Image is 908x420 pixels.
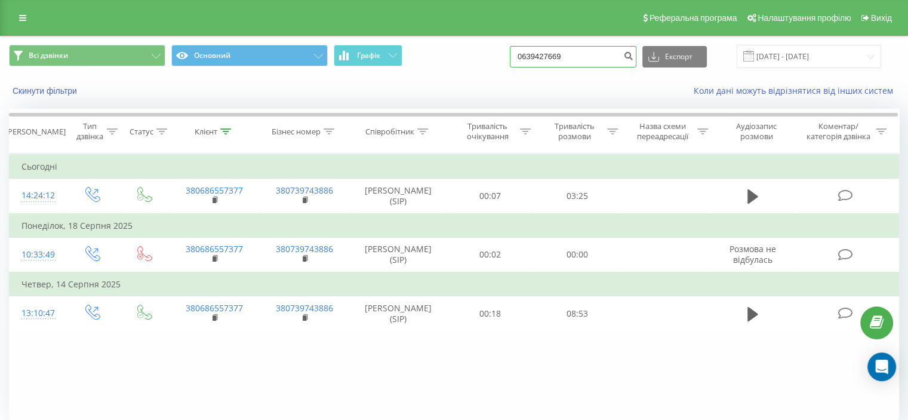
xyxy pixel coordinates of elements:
[276,302,333,314] a: 380739743886
[276,185,333,196] a: 380739743886
[758,13,851,23] span: Налаштування профілю
[130,127,153,137] div: Статус
[458,121,518,142] div: Тривалість очікування
[365,127,414,137] div: Співробітник
[5,127,66,137] div: [PERSON_NAME]
[867,352,896,381] div: Open Intercom Messenger
[29,51,68,60] span: Всі дзвінки
[21,243,53,266] div: 10:33:49
[350,296,447,331] td: [PERSON_NAME] (SIP)
[534,237,620,272] td: 00:00
[447,296,534,331] td: 00:18
[447,237,534,272] td: 00:02
[350,179,447,214] td: [PERSON_NAME] (SIP)
[510,46,636,68] input: Пошук за номером
[350,237,447,272] td: [PERSON_NAME] (SIP)
[21,302,53,325] div: 13:10:47
[10,214,899,238] td: Понеділок, 18 Серпня 2025
[10,155,899,179] td: Сьогодні
[730,243,776,265] span: Розмова не відбулась
[871,13,892,23] span: Вихід
[650,13,737,23] span: Реферальна програма
[534,179,620,214] td: 03:25
[694,85,899,96] a: Коли дані можуть відрізнятися вiд інших систем
[9,45,165,66] button: Всі дзвінки
[10,272,899,296] td: Четвер, 14 Серпня 2025
[447,179,534,214] td: 00:07
[544,121,604,142] div: Тривалість розмови
[186,185,243,196] a: 380686557377
[9,85,83,96] button: Скинути фільтри
[186,243,243,255] a: 380686557377
[632,121,694,142] div: Назва схеми переадресації
[195,127,217,137] div: Клієнт
[334,45,402,66] button: Графік
[803,121,873,142] div: Коментар/категорія дзвінка
[722,121,792,142] div: Аудіозапис розмови
[186,302,243,314] a: 380686557377
[21,184,53,207] div: 14:24:12
[357,51,380,60] span: Графік
[272,127,321,137] div: Бізнес номер
[642,46,707,68] button: Експорт
[276,243,333,255] a: 380739743886
[534,296,620,331] td: 08:53
[75,121,103,142] div: Тип дзвінка
[171,45,328,66] button: Основний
